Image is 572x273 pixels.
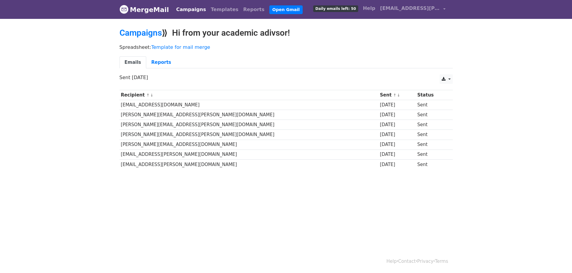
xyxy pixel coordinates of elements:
[120,3,169,16] a: MergeMail
[417,259,433,264] a: Privacy
[378,90,416,100] th: Sent
[416,120,448,130] td: Sent
[397,93,400,97] a: ↓
[416,130,448,140] td: Sent
[416,150,448,159] td: Sent
[120,28,453,38] h2: ⟫ Hi from your academic adivsor!
[416,100,448,110] td: Sent
[380,161,414,168] div: [DATE]
[151,44,210,50] a: Template for mail merge
[416,90,448,100] th: Status
[435,259,448,264] a: Terms
[146,93,150,97] a: ↑
[120,110,379,120] td: [PERSON_NAME][EMAIL_ADDRESS][PERSON_NAME][DOMAIN_NAME]
[311,2,360,14] a: Daily emails left: 50
[120,44,453,50] p: Spreadsheet:
[393,93,396,97] a: ↑
[378,2,448,16] a: [EMAIL_ADDRESS][PERSON_NAME][DOMAIN_NAME]
[380,141,414,148] div: [DATE]
[208,4,241,16] a: Templates
[380,131,414,138] div: [DATE]
[120,28,162,38] a: Campaigns
[174,4,208,16] a: Campaigns
[120,100,379,110] td: [EMAIL_ADDRESS][DOMAIN_NAME]
[146,56,176,69] a: Reports
[398,259,416,264] a: Contact
[269,5,303,14] a: Open Gmail
[380,151,414,158] div: [DATE]
[120,5,129,14] img: MergeMail logo
[120,74,453,81] p: Sent [DATE]
[241,4,267,16] a: Reports
[120,140,379,150] td: [PERSON_NAME][EMAIL_ADDRESS][DOMAIN_NAME]
[120,90,379,100] th: Recipient
[416,140,448,150] td: Sent
[416,159,448,169] td: Sent
[380,121,414,128] div: [DATE]
[416,110,448,120] td: Sent
[120,159,379,169] td: [EMAIL_ADDRESS][PERSON_NAME][DOMAIN_NAME]
[120,150,379,159] td: [EMAIL_ADDRESS][PERSON_NAME][DOMAIN_NAME]
[386,259,397,264] a: Help
[313,5,358,12] span: Daily emails left: 50
[120,130,379,140] td: [PERSON_NAME][EMAIL_ADDRESS][PERSON_NAME][DOMAIN_NAME]
[361,2,378,14] a: Help
[380,5,440,12] span: [EMAIL_ADDRESS][PERSON_NAME][DOMAIN_NAME]
[380,102,414,108] div: [DATE]
[380,111,414,118] div: [DATE]
[120,120,379,130] td: [PERSON_NAME][EMAIL_ADDRESS][PERSON_NAME][DOMAIN_NAME]
[120,56,146,69] a: Emails
[150,93,153,97] a: ↓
